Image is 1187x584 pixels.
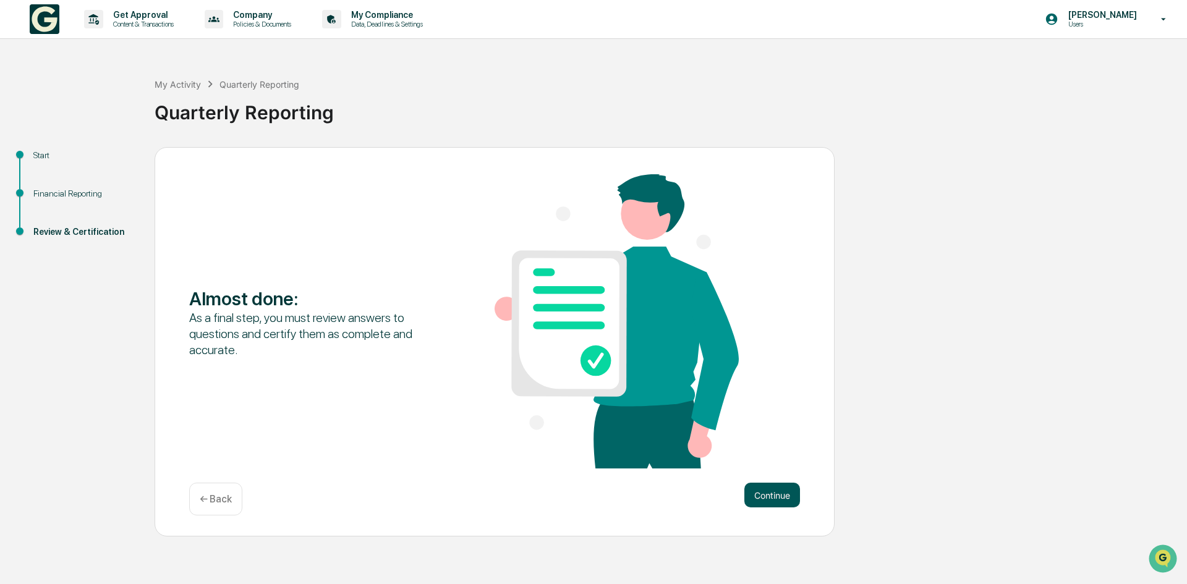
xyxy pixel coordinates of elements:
[12,180,22,190] div: 🔎
[155,91,1181,124] div: Quarterly Reporting
[25,156,80,168] span: Preclearance
[102,156,153,168] span: Attestations
[219,79,299,90] div: Quarterly Reporting
[33,149,135,162] div: Start
[12,95,35,117] img: 1746055101610-c473b297-6a78-478c-a979-82029cc54cd1
[223,20,297,28] p: Policies & Documents
[12,157,22,167] div: 🖐️
[12,26,225,46] p: How can we help?
[189,287,433,310] div: Almost done :
[1147,543,1181,577] iframe: Open customer support
[200,493,232,505] p: ← Back
[189,310,433,358] div: As a final step, you must review answers to questions and certify them as complete and accurate.
[7,174,83,197] a: 🔎Data Lookup
[90,157,100,167] div: 🗄️
[223,10,297,20] p: Company
[25,179,78,192] span: Data Lookup
[42,107,156,117] div: We're available if you need us!
[103,20,180,28] p: Content & Transactions
[33,226,135,239] div: Review & Certification
[85,151,158,173] a: 🗄️Attestations
[87,209,150,219] a: Powered byPylon
[1058,10,1143,20] p: [PERSON_NAME]
[42,95,203,107] div: Start new chat
[210,98,225,113] button: Start new chat
[30,4,59,34] img: logo
[103,10,180,20] p: Get Approval
[744,483,800,507] button: Continue
[341,20,429,28] p: Data, Deadlines & Settings
[495,174,739,468] img: Almost done
[341,10,429,20] p: My Compliance
[123,209,150,219] span: Pylon
[7,151,85,173] a: 🖐️Preclearance
[155,79,201,90] div: My Activity
[1058,20,1143,28] p: Users
[33,187,135,200] div: Financial Reporting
